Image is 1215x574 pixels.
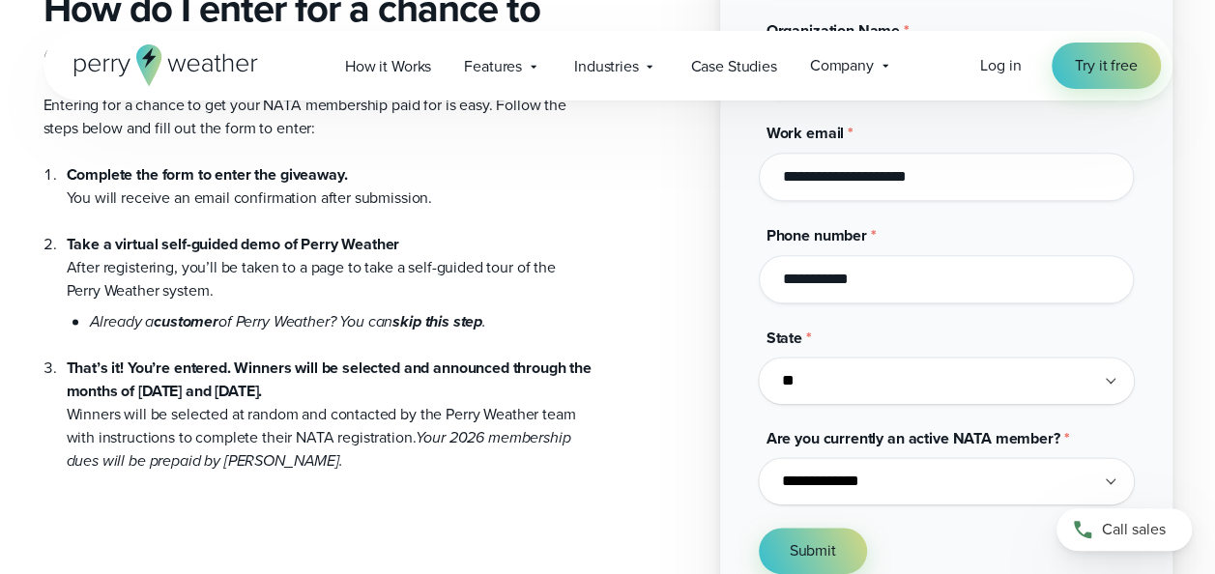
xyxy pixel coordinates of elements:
span: Phone number [767,224,867,246]
strong: That’s it! You’re entered. Winners will be selected and announced through the months of [DATE] an... [67,357,592,402]
a: Log in [980,54,1021,77]
span: Call sales [1102,518,1166,541]
button: Submit [759,528,867,574]
a: Call sales [1056,508,1192,551]
span: Try it free [1075,54,1137,77]
span: Work email [767,122,845,144]
li: After registering, you’ll be taken to a page to take a self-guided tour of the Perry Weather system. [67,210,593,333]
strong: Take a virtual self-guided demo of Perry Weather [67,233,400,255]
span: Are you currently an active NATA member? [767,427,1060,449]
li: Winners will be selected at random and contacted by the Perry Weather team with instructions to c... [67,333,593,473]
strong: skip this step [392,310,482,332]
a: Case Studies [674,46,793,86]
p: Entering for a chance to get your NATA membership paid for is easy. Follow the steps below and fi... [43,94,593,140]
em: Your 2026 membership dues will be prepaid by [PERSON_NAME]. [67,426,571,472]
span: Submit [790,539,836,562]
span: Case Studies [690,55,776,78]
strong: customer [154,310,218,332]
a: Try it free [1052,43,1160,89]
span: Company [810,54,874,77]
a: How it Works [329,46,448,86]
span: Log in [980,54,1021,76]
span: State [767,327,802,349]
span: Organization Name [767,19,900,42]
span: Features [464,55,522,78]
span: Industries [574,55,639,78]
em: Already a of Perry Weather? You can . [90,310,486,332]
strong: Complete the form to enter the giveaway. [67,163,348,186]
li: You will receive an email confirmation after submission. [67,163,593,210]
span: How it Works [345,55,431,78]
